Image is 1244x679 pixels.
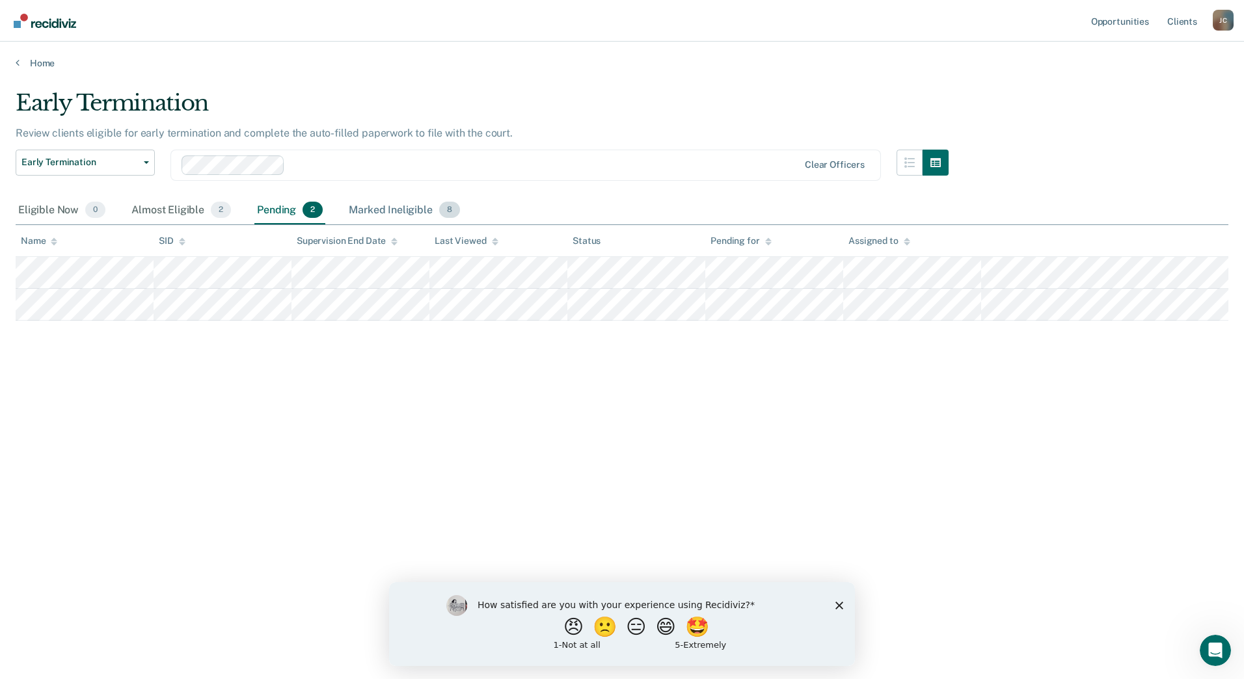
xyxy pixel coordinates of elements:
[159,235,185,246] div: SID
[21,235,57,246] div: Name
[1213,10,1234,31] div: J C
[16,127,513,139] p: Review clients eligible for early termination and complete the auto-filled paperwork to file with...
[389,582,855,666] iframe: Survey by Kim from Recidiviz
[16,150,155,176] button: Early Termination
[573,235,601,246] div: Status
[254,196,325,225] div: Pending2
[85,202,105,219] span: 0
[211,202,231,219] span: 2
[297,235,398,246] div: Supervision End Date
[1213,10,1234,31] button: Profile dropdown button
[439,202,460,219] span: 8
[1200,635,1231,666] iframe: Intercom live chat
[435,235,498,246] div: Last Viewed
[710,235,771,246] div: Pending for
[16,90,949,127] div: Early Termination
[16,196,108,225] div: Eligible Now0
[16,57,1228,69] a: Home
[805,159,865,170] div: Clear officers
[21,157,139,168] span: Early Termination
[129,196,234,225] div: Almost Eligible2
[848,235,910,246] div: Assigned to
[303,202,323,219] span: 2
[346,196,463,225] div: Marked Ineligible8
[14,14,76,28] img: Recidiviz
